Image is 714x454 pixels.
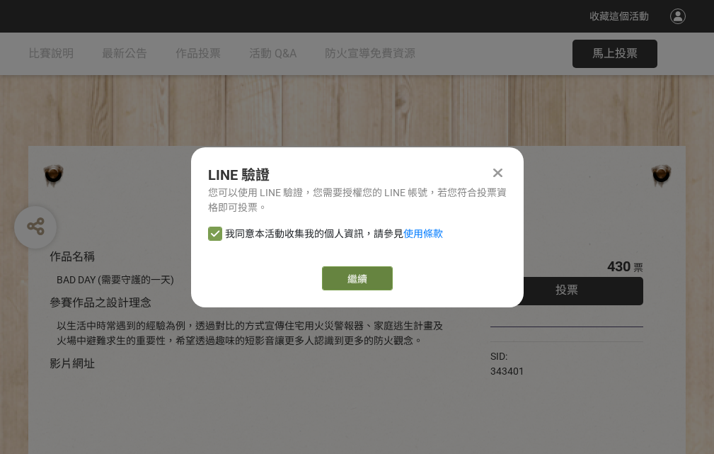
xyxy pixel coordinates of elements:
a: 比賽說明 [28,33,74,75]
button: 馬上投票 [572,40,657,68]
span: 我同意本活動收集我的個人資訊，請參見 [225,227,443,242]
iframe: Facebook Share [528,349,599,363]
span: 投票 [555,283,578,297]
div: BAD DAY (需要守護的一天) [57,273,448,288]
span: 防火宣導免費資源 [325,47,415,60]
a: 最新公告 [102,33,147,75]
div: 您可以使用 LINE 驗證，您需要授權您的 LINE 帳號，若您符合投票資格即可投票。 [208,186,507,215]
span: 430 [607,258,630,275]
span: SID: 343401 [490,351,524,377]
a: 防火宣導免費資源 [325,33,415,75]
a: 作品投票 [175,33,221,75]
span: 參賽作品之設計理念 [50,296,151,310]
a: 繼續 [322,266,393,290]
span: 作品投票 [175,47,221,60]
div: 以生活中時常遇到的經驗為例，透過對比的方式宣傳住宅用火災警報器、家庭逃生計畫及火場中避難求生的重要性，希望透過趣味的短影音讓更多人認識到更多的防火觀念。 [57,319,448,348]
span: 馬上投票 [592,47,638,60]
div: LINE 驗證 [208,164,507,186]
span: 影片網址 [50,357,95,370]
span: 比賽說明 [28,47,74,60]
a: 活動 Q&A [249,33,296,75]
span: 最新公告 [102,47,147,60]
a: 使用條款 [403,228,443,239]
span: 票 [633,262,643,273]
span: 收藏這個活動 [589,11,649,22]
span: 活動 Q&A [249,47,296,60]
span: 作品名稱 [50,250,95,263]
